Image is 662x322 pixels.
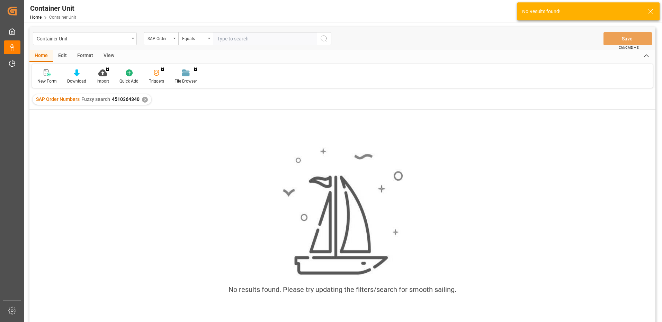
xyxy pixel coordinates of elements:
[619,45,639,50] span: Ctrl/CMD + S
[33,32,137,45] button: open menu
[30,3,76,13] div: Container Unit
[119,78,138,84] div: Quick Add
[53,50,72,62] div: Edit
[37,34,129,42] div: Container Unit
[98,50,119,62] div: View
[29,50,53,62] div: Home
[229,284,456,295] div: No results found. Please try updating the filters/search for smooth sailing.
[317,32,331,45] button: search button
[30,15,42,20] a: Home
[67,78,86,84] div: Download
[36,96,80,102] span: SAP Order Numbers
[144,32,178,45] button: open menu
[142,97,148,103] div: ✕
[182,34,206,42] div: Equals
[72,50,98,62] div: Format
[282,147,403,276] img: smooth_sailing.jpeg
[522,8,641,15] div: No Results found!
[603,32,652,45] button: Save
[37,78,57,84] div: New Form
[112,96,140,102] span: 4510364340
[213,32,317,45] input: Type to search
[147,34,171,42] div: SAP Order Numbers
[81,96,110,102] span: Fuzzy search
[178,32,213,45] button: open menu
